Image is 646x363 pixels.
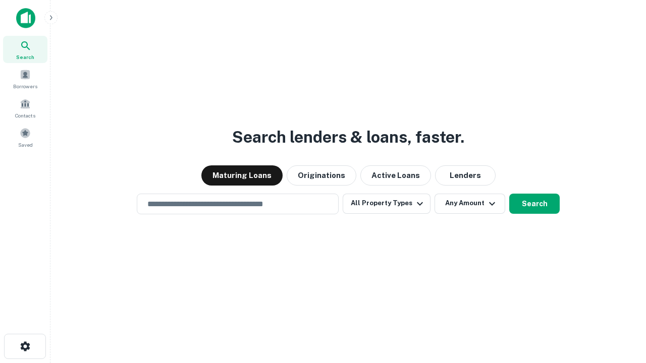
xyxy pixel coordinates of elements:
[201,165,283,186] button: Maturing Loans
[3,65,47,92] a: Borrowers
[18,141,33,149] span: Saved
[343,194,430,214] button: All Property Types
[360,165,431,186] button: Active Loans
[16,53,34,61] span: Search
[3,36,47,63] a: Search
[13,82,37,90] span: Borrowers
[16,8,35,28] img: capitalize-icon.png
[435,194,505,214] button: Any Amount
[15,111,35,119] span: Contacts
[3,124,47,151] a: Saved
[596,282,646,331] iframe: Chat Widget
[287,165,356,186] button: Originations
[232,125,464,149] h3: Search lenders & loans, faster.
[3,94,47,122] a: Contacts
[509,194,560,214] button: Search
[435,165,496,186] button: Lenders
